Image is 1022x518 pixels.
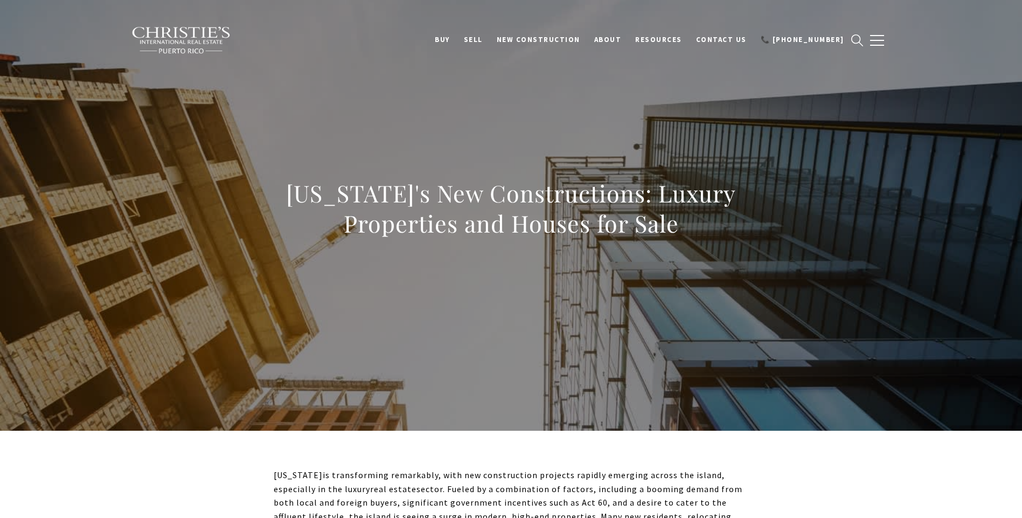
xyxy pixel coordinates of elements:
a: About [587,30,629,50]
a: SELL [457,30,490,50]
span: [US_STATE] [274,470,323,480]
a: New Construction [490,30,587,50]
img: Christie's International Real Estate black text logo [131,26,232,54]
a: BUY [428,30,457,50]
span: Contact Us [696,35,747,44]
span: New Construction [497,35,580,44]
span: real estate [370,484,416,494]
h1: [US_STATE]'s New Constructions: Luxury Properties and Houses for Sale [274,178,749,239]
a: 📞 [PHONE_NUMBER] [754,30,851,50]
span: 📞 [PHONE_NUMBER] [761,35,844,44]
span: is transforming remarkably, with new construction projects rapidly emerging across the island, es... [274,470,725,494]
a: Resources [628,30,689,50]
